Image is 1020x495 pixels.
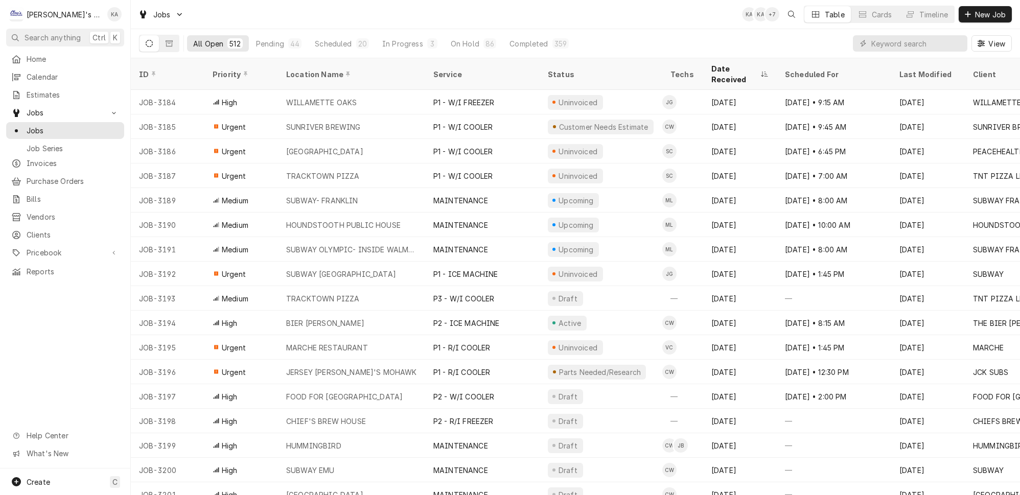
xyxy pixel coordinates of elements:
div: HOUNDSTOOTH PUBLIC HOUSE [286,220,401,230]
div: [GEOGRAPHIC_DATA] [286,146,363,157]
div: [DATE] [891,163,965,188]
div: P2 - ICE MACHINE [433,318,500,328]
div: Steven Cramer's Avatar [662,144,677,158]
div: 86 [485,38,494,49]
div: JOB-3196 [131,360,204,384]
span: What's New [27,448,118,459]
div: [PERSON_NAME]'s Refrigeration [27,9,102,20]
div: CW [662,120,677,134]
div: Draft [557,465,579,476]
button: Search anythingCtrlK [6,29,124,46]
a: Job Series [6,140,124,157]
a: Go to Help Center [6,427,124,444]
div: Draft [557,293,579,304]
div: Active [557,318,583,328]
div: SUBWAY OLYMPIC- INSIDE WALMART [286,244,417,255]
span: Bills [27,194,119,204]
div: [DATE] [703,335,777,360]
div: [DATE] [891,409,965,433]
div: Location Name [286,69,415,80]
div: ML [662,218,677,232]
div: P1 - W/I COOLER [433,122,493,132]
div: Upcoming [558,220,595,230]
div: Customer Needs Estimate [558,122,649,132]
div: KA [742,7,756,21]
div: [DATE] • 7:00 AM [777,163,891,188]
span: Pricebook [27,247,104,258]
div: Pending [256,38,284,49]
div: CHIEF'S BREW HOUSE [286,416,366,427]
a: Clients [6,226,124,243]
div: JCK SUBS [973,367,1008,378]
div: MAINTENANCE [433,465,488,476]
div: Uninvoiced [558,146,599,157]
a: Vendors [6,208,124,225]
div: ML [662,193,677,207]
div: [DATE] [703,213,777,237]
div: — [777,286,891,311]
span: High [222,318,238,328]
div: [DATE] [891,286,965,311]
div: SUNRIVER BREWING [286,122,361,132]
div: Draft [557,391,579,402]
div: SUBWAY EMU [286,465,335,476]
div: [DATE] [703,286,777,311]
div: All Open [193,38,223,49]
div: Completed [509,38,548,49]
div: [DATE] [891,262,965,286]
div: P1 - W/I FREEZER [433,97,495,108]
div: [DATE] [891,360,965,384]
div: Uninvoiced [558,342,599,353]
div: Cards [872,9,892,20]
div: 359 [554,38,567,49]
span: Reports [27,266,119,277]
div: [DATE] [703,384,777,409]
span: Job Series [27,143,119,154]
span: High [222,416,238,427]
div: — [777,433,891,458]
span: View [986,38,1007,49]
div: Upcoming [558,244,595,255]
button: New Job [959,6,1012,22]
span: Urgent [222,146,246,157]
span: Calendar [27,72,119,82]
div: JB [674,438,688,453]
div: 3 [429,38,435,49]
div: JOB-3185 [131,114,204,139]
span: Medium [222,244,248,255]
div: [DATE] [703,458,777,482]
div: Scheduled For [785,69,881,80]
div: [DATE] • 9:45 AM [777,114,891,139]
div: Joey Brabb's Avatar [674,438,688,453]
div: — [662,286,703,311]
div: [DATE] [703,188,777,213]
div: P2 - W/I COOLER [433,391,494,402]
div: Upcoming [558,195,595,206]
div: SUBWAY- FRANKLIN [286,195,358,206]
div: P1 - ICE MACHINE [433,269,498,279]
div: [DATE] [891,139,965,163]
div: P1 - R/I COOLER [433,367,490,378]
div: [DATE] [703,114,777,139]
span: Help Center [27,430,118,441]
div: Last Modified [899,69,955,80]
div: [DATE] • 2:00 PM [777,384,891,409]
div: JOB-3184 [131,90,204,114]
a: Reports [6,263,124,280]
div: [DATE] [891,188,965,213]
div: Mikah Levitt-Freimuth's Avatar [662,193,677,207]
span: Clients [27,229,119,240]
div: [DATE] • 9:15 AM [777,90,891,114]
div: MAINTENANCE [433,440,488,451]
span: High [222,97,238,108]
div: BIER [PERSON_NAME] [286,318,364,328]
div: SC [662,169,677,183]
div: Korey Austin's Avatar [107,7,122,21]
div: JOB-3198 [131,409,204,433]
span: Home [27,54,119,64]
div: [DATE] [703,262,777,286]
div: [DATE] [703,433,777,458]
div: Uninvoiced [558,269,599,279]
div: Timeline [919,9,948,20]
div: CW [662,463,677,477]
